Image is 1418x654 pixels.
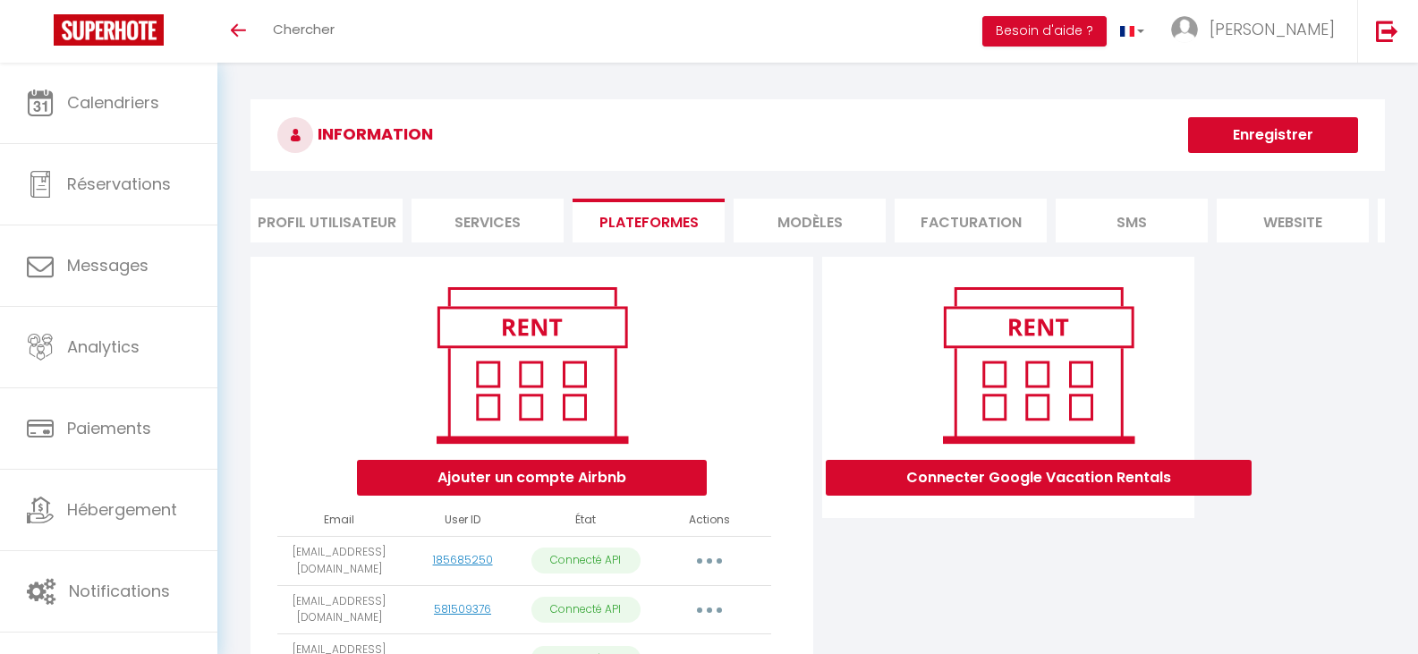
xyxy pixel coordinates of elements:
[67,254,149,276] span: Messages
[895,199,1047,242] li: Facturation
[524,505,648,536] th: État
[277,505,401,536] th: Email
[531,597,641,623] p: Connecté API
[67,91,159,114] span: Calendriers
[418,279,646,451] img: rent.png
[531,548,641,573] p: Connecté API
[1056,199,1208,242] li: SMS
[734,199,886,242] li: MODÈLES
[1217,199,1369,242] li: website
[1376,20,1398,42] img: logout
[648,505,771,536] th: Actions
[401,505,524,536] th: User ID
[434,601,491,616] a: 581509376
[250,99,1385,171] h3: INFORMATION
[277,536,401,585] td: [EMAIL_ADDRESS][DOMAIN_NAME]
[1171,16,1198,43] img: ...
[273,20,335,38] span: Chercher
[67,173,171,195] span: Réservations
[67,417,151,439] span: Paiements
[826,460,1252,496] button: Connecter Google Vacation Rentals
[357,460,707,496] button: Ajouter un compte Airbnb
[250,199,403,242] li: Profil Utilisateur
[412,199,564,242] li: Services
[924,279,1152,451] img: rent.png
[277,585,401,634] td: [EMAIL_ADDRESS][DOMAIN_NAME]
[69,580,170,602] span: Notifications
[982,16,1107,47] button: Besoin d'aide ?
[67,335,140,358] span: Analytics
[573,199,725,242] li: Plateformes
[67,498,177,521] span: Hébergement
[1210,18,1335,40] span: [PERSON_NAME]
[1188,117,1358,153] button: Enregistrer
[54,14,164,46] img: Super Booking
[1342,573,1405,641] iframe: Chat
[433,552,493,567] a: 185685250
